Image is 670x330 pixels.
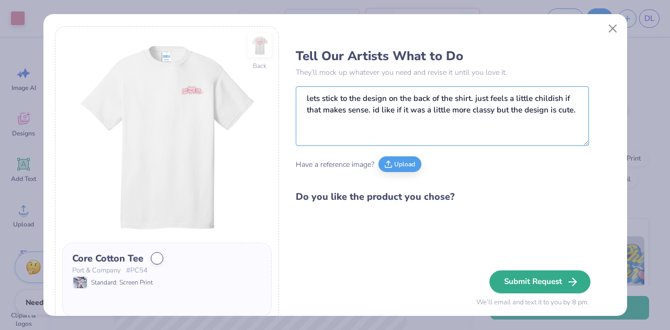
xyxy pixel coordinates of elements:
[296,67,589,78] p: They’ll mock up whatever you need and revise it until you love it.
[72,252,143,266] div: Core Cotton Tee
[253,61,266,71] div: Back
[602,19,622,39] button: Close
[91,278,153,287] span: Standard: Screen Print
[296,189,589,204] h4: Do you like the product you chose?
[378,156,421,172] button: Upload
[62,33,272,243] img: Front
[296,48,589,64] h3: Tell Our Artists What to Do
[126,266,148,276] span: # PC54
[489,270,590,293] button: Submit Request
[72,266,121,276] span: Port & Company
[73,277,87,288] img: Standard: Screen Print
[296,159,374,170] span: Have a reference image?
[476,298,589,308] span: We’ll email and text it to you by 8 pm.
[296,86,589,146] textarea: lets stick to the design on the back of the shirt. just feels a little childish if that makes sen...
